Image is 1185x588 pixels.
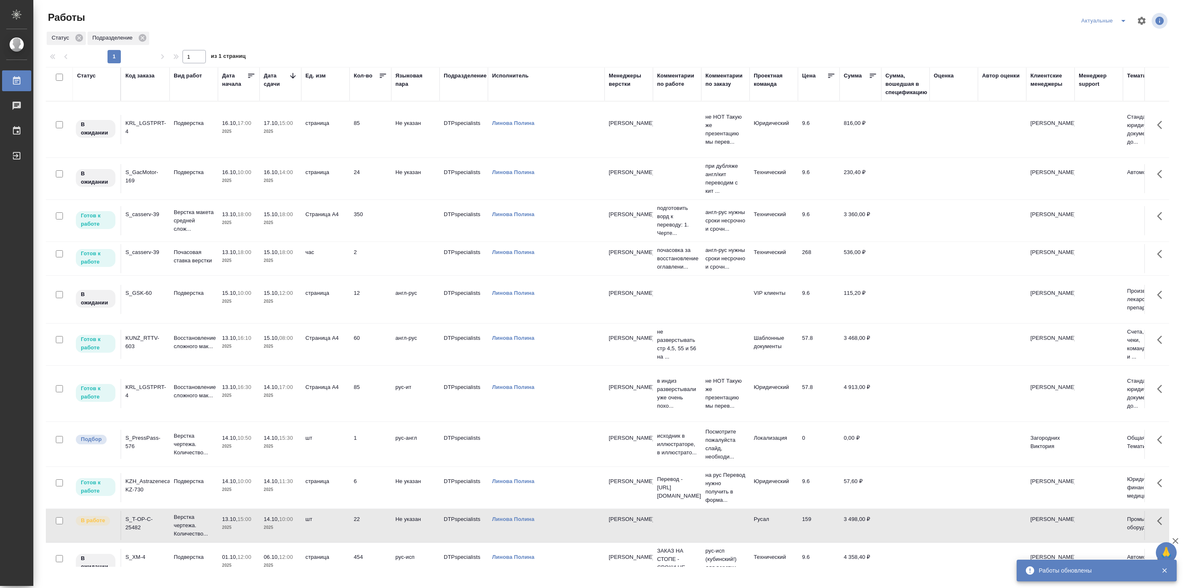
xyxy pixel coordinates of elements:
p: не НОТ Такую же презентацию мы перев... [705,113,745,146]
p: Верстка макета средней слож... [174,208,214,233]
td: [PERSON_NAME] [1026,473,1075,502]
td: Технический [750,206,798,235]
td: [PERSON_NAME] [1026,330,1075,359]
td: 85 [350,379,391,408]
p: 18:00 [237,249,251,255]
p: 15:00 [237,516,251,522]
p: В ожидании [81,169,110,186]
td: рус-исп [391,549,440,578]
p: Посмотрите пожалуйста слайд, необходи... [705,428,745,461]
div: Подразделение [87,32,149,45]
div: Проектная команда [754,72,794,88]
p: 18:00 [279,249,293,255]
div: Менеджеры верстки [609,72,649,88]
p: 2025 [264,442,297,451]
p: 17:00 [279,384,293,390]
div: Подразделение [444,72,487,80]
span: из 1 страниц [211,51,246,63]
p: 12:00 [279,554,293,560]
p: 2025 [264,257,297,265]
td: DTPspecialists [440,330,488,359]
p: 2025 [222,561,255,570]
p: Производство лекарственных препаратов [1127,287,1167,312]
p: Автомобилестроение [1127,553,1167,561]
td: DTPspecialists [440,285,488,314]
button: Здесь прячутся важные кнопки [1152,244,1172,264]
p: 13.10, [222,335,237,341]
p: 08:00 [279,335,293,341]
div: Исполнитель назначен, приступать к работе пока рано [75,289,116,309]
td: [PERSON_NAME] [1026,285,1075,314]
p: [PERSON_NAME] [609,289,649,297]
p: 10:50 [237,435,251,441]
p: 10:00 [237,169,251,175]
td: 57.8 [798,330,840,359]
p: В ожидании [81,554,110,571]
div: Кол-во [354,72,372,80]
button: 🙏 [1156,542,1177,563]
p: не разверстывать стр 4,5, 55 и 56 на ... [657,328,697,361]
td: Страница А4 [301,330,350,359]
p: 15:30 [279,435,293,441]
td: страница [301,549,350,578]
p: англ-рус нужны сроки несрочно и срочн... [705,208,745,233]
td: страница [301,115,350,144]
div: Менеджер support [1079,72,1119,88]
button: Здесь прячутся важные кнопки [1152,379,1172,399]
td: VIP клиенты [750,285,798,314]
p: Подверстка [174,553,214,561]
p: Стандартные юридические документы, до... [1127,377,1167,410]
p: Общая Тематика [1127,434,1167,451]
p: 2025 [264,297,297,306]
p: 2025 [264,342,297,351]
td: [PERSON_NAME] [1026,379,1075,408]
p: Счета, акты, чеки, командировочные и ... [1127,328,1167,361]
p: при дубляже англ/кит переводим с кит ... [705,162,745,195]
p: 2025 [222,127,255,136]
td: DTPspecialists [440,115,488,144]
td: 6 [350,473,391,502]
div: Исполнитель назначен, приступать к работе пока рано [75,168,116,188]
td: рус-ит [391,379,440,408]
p: ЗАКАЗ НА СТОПЕ - СРОКИ НЕ АКТУАЛЬНЫЕ,... [657,547,697,580]
p: Стандартные юридические документы, до... [1127,113,1167,146]
div: S_GacMotor-169 [125,168,165,185]
td: 9.6 [798,164,840,193]
div: Оценка [934,72,954,80]
a: Линова Полина [492,169,535,175]
div: Исполнитель может приступить к работе [75,334,116,354]
td: 57,60 ₽ [840,473,881,502]
div: S_GSK-60 [125,289,165,297]
td: DTPspecialists [440,244,488,273]
td: 12 [350,285,391,314]
td: Не указан [391,473,440,502]
td: 0,00 ₽ [840,430,881,459]
td: 3 360,00 ₽ [840,206,881,235]
td: 9.6 [798,285,840,314]
p: 15.10, [264,249,279,255]
a: Линова Полина [492,478,535,484]
td: Не указан [391,164,440,193]
span: Работы [46,11,85,24]
button: Здесь прячутся важные кнопки [1152,330,1172,350]
p: 2025 [264,177,297,185]
p: В работе [81,516,105,525]
p: Подверстка [174,477,214,486]
td: 3 468,00 ₽ [840,330,881,359]
td: 1 [350,430,391,459]
p: 12:00 [237,554,251,560]
p: 15:00 [279,120,293,126]
p: 06.10, [264,554,279,560]
div: Статус [77,72,96,80]
td: англ-рус [391,330,440,359]
div: KRL_LGSTPRT-4 [125,383,165,400]
p: [PERSON_NAME] [609,210,649,219]
td: DTPspecialists [440,549,488,578]
td: шт [301,430,350,459]
td: 536,00 ₽ [840,244,881,273]
div: S_T-OP-C-25482 [125,515,165,532]
p: 13.10, [222,249,237,255]
p: англ-рус нужны сроки несрочно и срочн... [705,246,745,271]
td: Юридический [750,379,798,408]
td: 60 [350,330,391,359]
